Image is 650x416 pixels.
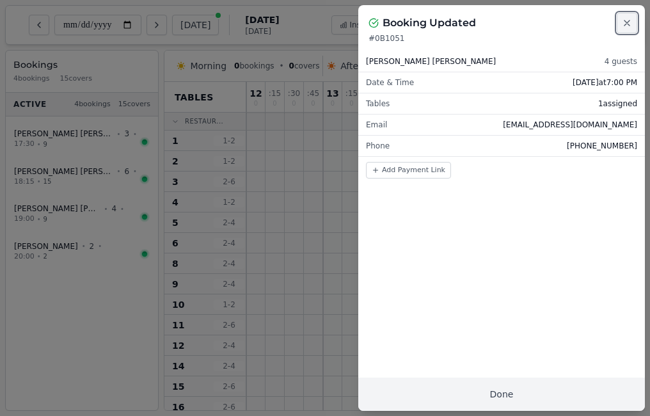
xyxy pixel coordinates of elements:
span: [EMAIL_ADDRESS][DOMAIN_NAME] [503,120,637,130]
button: Add Payment Link [366,162,451,179]
button: Done [358,378,645,411]
span: Phone [366,141,390,151]
span: Email [366,120,387,130]
span: [DATE] at 7:00 PM [573,77,637,88]
span: [PERSON_NAME] [PERSON_NAME] [366,56,496,67]
span: Tables [366,99,390,109]
span: [PHONE_NUMBER] [567,141,637,151]
span: Date & Time [366,77,414,88]
span: 1 assigned [598,99,637,109]
h2: Booking Updated [383,15,476,31]
span: 4 guests [605,56,637,67]
p: # 0B1051 [369,33,635,44]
